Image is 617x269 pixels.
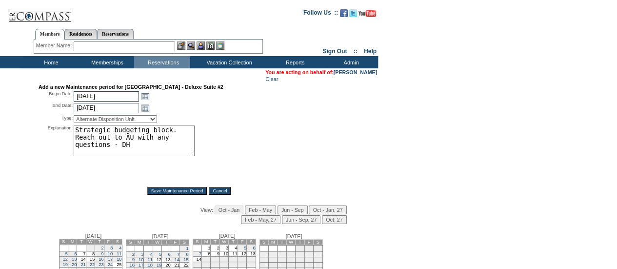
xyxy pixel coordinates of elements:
[99,257,103,262] a: 16
[245,206,276,214] input: Feb - May
[117,257,121,262] a: 18
[177,252,179,257] a: 7
[309,206,346,214] input: Oct - Jan, 27
[322,56,378,68] td: Admin
[72,262,77,267] a: 20
[180,263,189,268] td: 22
[209,187,231,195] input: Cancel
[282,215,320,224] input: Jun - Sep, 27
[238,239,246,245] td: F
[253,246,255,250] a: 6
[85,233,102,239] span: [DATE]
[8,2,72,22] img: Compass Home
[90,262,95,267] a: 22
[215,206,243,214] input: Oct - Jan
[175,257,179,262] a: 14
[147,257,152,262] a: 11
[259,240,268,245] td: S
[139,257,143,262] a: 10
[296,257,304,263] td: 15
[278,263,286,268] td: 20
[135,240,143,245] td: M
[296,252,304,257] td: 8
[132,257,135,262] a: 9
[86,245,95,251] td: 1
[265,76,278,82] a: Clear
[322,48,347,55] a: Sign Out
[65,251,68,256] a: 5
[211,251,219,257] td: 9
[247,262,256,268] td: 27
[63,262,68,267] a: 19
[304,240,313,245] td: F
[219,251,228,257] td: 10
[162,257,171,263] td: 13
[238,257,246,262] td: 19
[134,56,190,68] td: Reservations
[186,252,188,257] a: 8
[113,262,122,268] td: 25
[162,263,171,268] td: 20
[247,251,256,257] td: 13
[349,9,357,17] img: Follow us on Twitter
[211,245,219,251] td: 2
[304,252,313,257] td: 9
[247,239,256,245] td: S
[110,246,113,250] a: 3
[296,263,304,268] td: 22
[187,41,195,50] img: View
[171,263,179,268] td: 21
[278,206,308,214] input: Jun - Sep
[39,125,73,180] div: Explanation:
[171,240,179,245] td: F
[130,263,135,268] a: 16
[314,257,322,263] td: 17
[219,245,228,251] td: 3
[141,252,143,257] a: 3
[36,41,74,50] div: Member Name:
[147,263,152,268] a: 18
[358,12,376,18] a: Subscribe to our YouTube Channel
[193,257,201,262] td: 14
[211,239,219,245] td: T
[63,257,68,262] a: 12
[219,262,228,268] td: 24
[162,240,171,245] td: T
[39,115,73,123] div: Type:
[113,239,122,245] td: S
[86,239,95,245] td: W
[74,251,77,256] a: 6
[153,257,161,263] td: 12
[349,12,357,18] a: Follow us on Twitter
[259,252,268,257] td: 4
[68,239,77,245] td: M
[314,252,322,257] td: 10
[259,257,268,263] td: 11
[99,262,103,267] a: 23
[86,257,95,262] td: 15
[364,48,377,55] a: Help
[241,215,280,224] input: Feb - May, 27
[177,41,185,50] img: b_edit.gif
[201,262,210,268] td: 22
[86,251,95,257] td: 8
[211,262,219,268] td: 23
[278,257,286,263] td: 13
[152,233,169,239] span: [DATE]
[238,251,246,257] td: 12
[334,69,377,75] a: [PERSON_NAME]
[199,251,201,256] a: 7
[77,257,86,262] td: 14
[104,239,113,245] td: F
[259,263,268,268] td: 18
[266,56,322,68] td: Reports
[64,29,97,39] a: Residences
[296,246,304,252] td: 1
[286,240,295,245] td: W
[201,257,210,262] td: 15
[39,91,73,102] div: Begin Date:
[229,262,238,268] td: 25
[39,103,73,113] div: End Date:
[340,9,348,17] img: Become our fan on Facebook
[97,29,134,39] a: Reservations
